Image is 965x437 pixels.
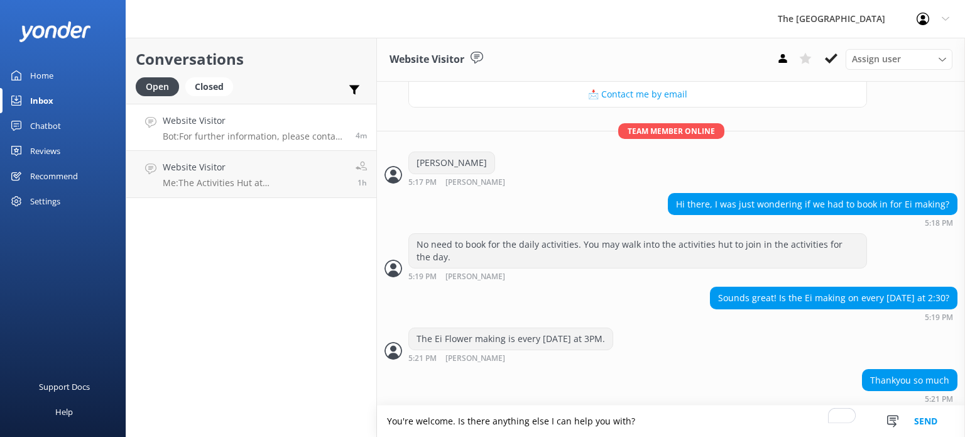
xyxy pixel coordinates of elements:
[356,130,367,141] span: Sep 05 2025 11:17pm (UTC -10:00) Pacific/Honolulu
[852,52,901,66] span: Assign user
[409,152,494,174] div: [PERSON_NAME]
[30,88,53,113] div: Inbox
[30,189,60,214] div: Settings
[163,131,346,142] p: Bot: For further information, please contact the following; Email: [EMAIL_ADDRESS][DOMAIN_NAME] T...
[408,353,613,363] div: Sep 05 2025 11:21pm (UTC -10:00) Pacific/Honolulu
[863,370,957,391] div: Thankyou so much
[30,113,61,138] div: Chatbot
[925,314,953,321] strong: 5:19 PM
[185,79,239,93] a: Closed
[39,374,90,399] div: Support Docs
[710,313,957,321] div: Sep 05 2025 11:19pm (UTC -10:00) Pacific/Honolulu
[30,163,78,189] div: Recommend
[408,179,437,187] strong: 5:17 PM
[19,21,91,42] img: yonder-white-logo.png
[668,194,957,215] div: Hi there, I was just wondering if we had to book in for Ei making?
[377,406,965,437] textarea: To enrich screen reader interactions, please activate Accessibility in Grammarly extension settings
[163,177,346,189] p: Me: The Activities Hut at [GEOGRAPHIC_DATA] is open daily from 8:30am to 5:30pm. This is where gu...
[618,123,724,139] span: Team member online
[30,138,60,163] div: Reviews
[163,160,346,174] h4: Website Visitor
[862,394,957,403] div: Sep 05 2025 11:21pm (UTC -10:00) Pacific/Honolulu
[846,49,952,69] div: Assign User
[136,77,179,96] div: Open
[711,287,957,309] div: Sounds great! Is the Ei making on every [DATE] at 2:30?
[409,82,866,107] button: 📩 Contact me by email
[409,234,866,267] div: No need to book for the daily activities. You may walk into the activities hut to join in the act...
[55,399,73,424] div: Help
[136,47,367,71] h2: Conversations
[163,114,346,128] h4: Website Visitor
[925,396,953,403] strong: 5:21 PM
[668,218,957,227] div: Sep 05 2025 11:18pm (UTC -10:00) Pacific/Honolulu
[357,177,367,188] span: Sep 05 2025 10:14pm (UTC -10:00) Pacific/Honolulu
[126,151,376,198] a: Website VisitorMe:The Activities Hut at [GEOGRAPHIC_DATA] is open daily from 8:30am to 5:30pm. Th...
[408,272,867,281] div: Sep 05 2025 11:19pm (UTC -10:00) Pacific/Honolulu
[445,355,505,363] span: [PERSON_NAME]
[408,273,437,281] strong: 5:19 PM
[408,355,437,363] strong: 5:21 PM
[409,328,613,350] div: The Ei Flower making is every [DATE] at 3PM.
[445,179,505,187] span: [PERSON_NAME]
[30,63,53,88] div: Home
[126,104,376,151] a: Website VisitorBot:For further information, please contact the following; Email: [EMAIL_ADDRESS][...
[902,406,949,437] button: Send
[390,52,464,68] h3: Website Visitor
[185,77,233,96] div: Closed
[445,273,505,281] span: [PERSON_NAME]
[408,177,546,187] div: Sep 05 2025 11:17pm (UTC -10:00) Pacific/Honolulu
[136,79,185,93] a: Open
[925,219,953,227] strong: 5:18 PM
